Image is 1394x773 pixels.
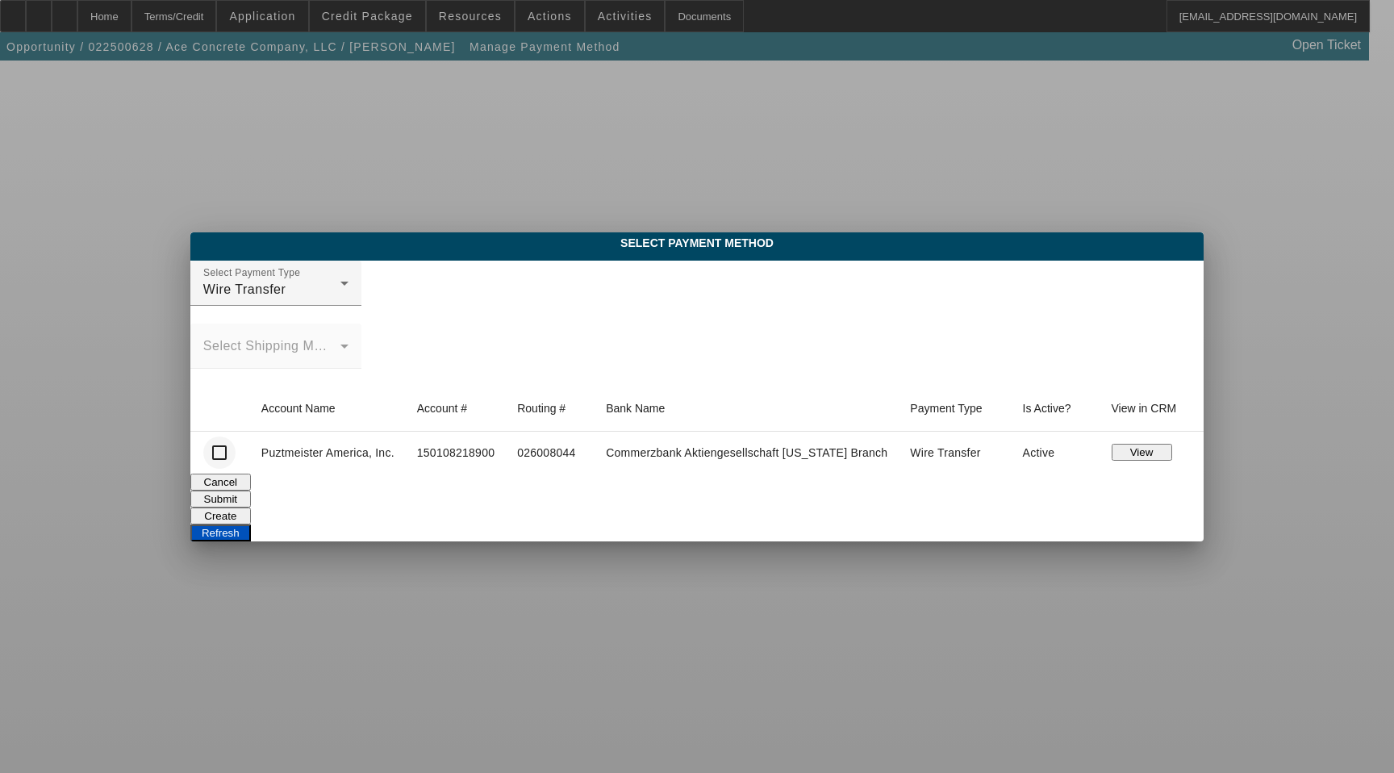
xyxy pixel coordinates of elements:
td: Puztmeister America, Inc. [248,432,404,474]
div: Bank Name [606,399,665,417]
div: Bank Name [606,399,884,417]
div: Account Name [261,399,391,417]
button: View [1112,444,1172,461]
div: Is Active? [1023,399,1086,417]
span: Select Payment Method [202,236,1192,249]
td: Active [1010,432,1099,474]
div: Payment Type [910,399,996,417]
td: Commerzbank Aktiengesellschaft [US_STATE] Branch [593,432,897,474]
div: View in CRM [1112,399,1177,417]
td: 026008044 [504,432,593,474]
div: Account # [417,399,491,417]
div: Routing # [517,399,566,417]
div: View in CRM [1112,399,1192,417]
button: Create [190,508,251,524]
button: Cancel [190,474,251,491]
button: Refresh [190,524,251,541]
td: Wire Transfer [897,432,1009,474]
mat-label: Select Payment Type [203,267,300,278]
div: Payment Type [910,399,982,417]
div: Account Name [261,399,336,417]
td: 150108218900 [404,432,504,474]
button: Submit [190,491,251,508]
div: Routing # [517,399,580,417]
div: Is Active? [1023,399,1071,417]
mat-label: Select Shipping Method [203,339,348,353]
span: Wire Transfer [203,282,286,296]
div: Account # [417,399,467,417]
